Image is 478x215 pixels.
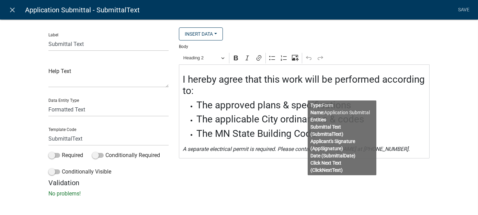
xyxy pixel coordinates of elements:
h3: The approved plans & specifications [196,99,426,111]
label: Conditionally Visible [48,168,111,176]
button: Insert Data [179,27,223,40]
a: Save [455,3,473,16]
label: Conditionally Required [92,151,160,159]
b: Name: [310,110,324,115]
span: Application Submittal - SubmittalText [25,3,140,17]
b: Click Next Text (ClickNextText) [310,160,343,173]
i: close [9,6,17,14]
b: Submittal Text (SubmittalText) [310,124,343,137]
label: Required [48,151,83,159]
h3: The MN State Building Code [196,128,426,140]
b: Date (SubmittalDate) [310,153,355,158]
div: Editor toolbar [179,51,430,64]
label: Body [179,45,188,49]
h3: I hereby agree that this work will be performed according to: [183,74,426,97]
div: Editor editing area: main. Press Alt+0 for help. [179,64,430,158]
h3: The applicable City ordinances & codes [196,114,426,125]
div: Form Application Submittal [308,100,376,175]
span: Heading 2 [183,54,219,62]
b: Type: [310,103,322,108]
h5: Validation [48,179,430,187]
button: Heading 2, Heading [180,53,228,63]
p: No problems! [48,190,430,198]
b: Entities [310,117,326,122]
i: A separate electrical permit is required. Please contact [PERSON_NAME] at [PHONE_NUMBER]. [183,146,410,152]
b: Applicant's Signature (AppSignature) [310,139,355,151]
